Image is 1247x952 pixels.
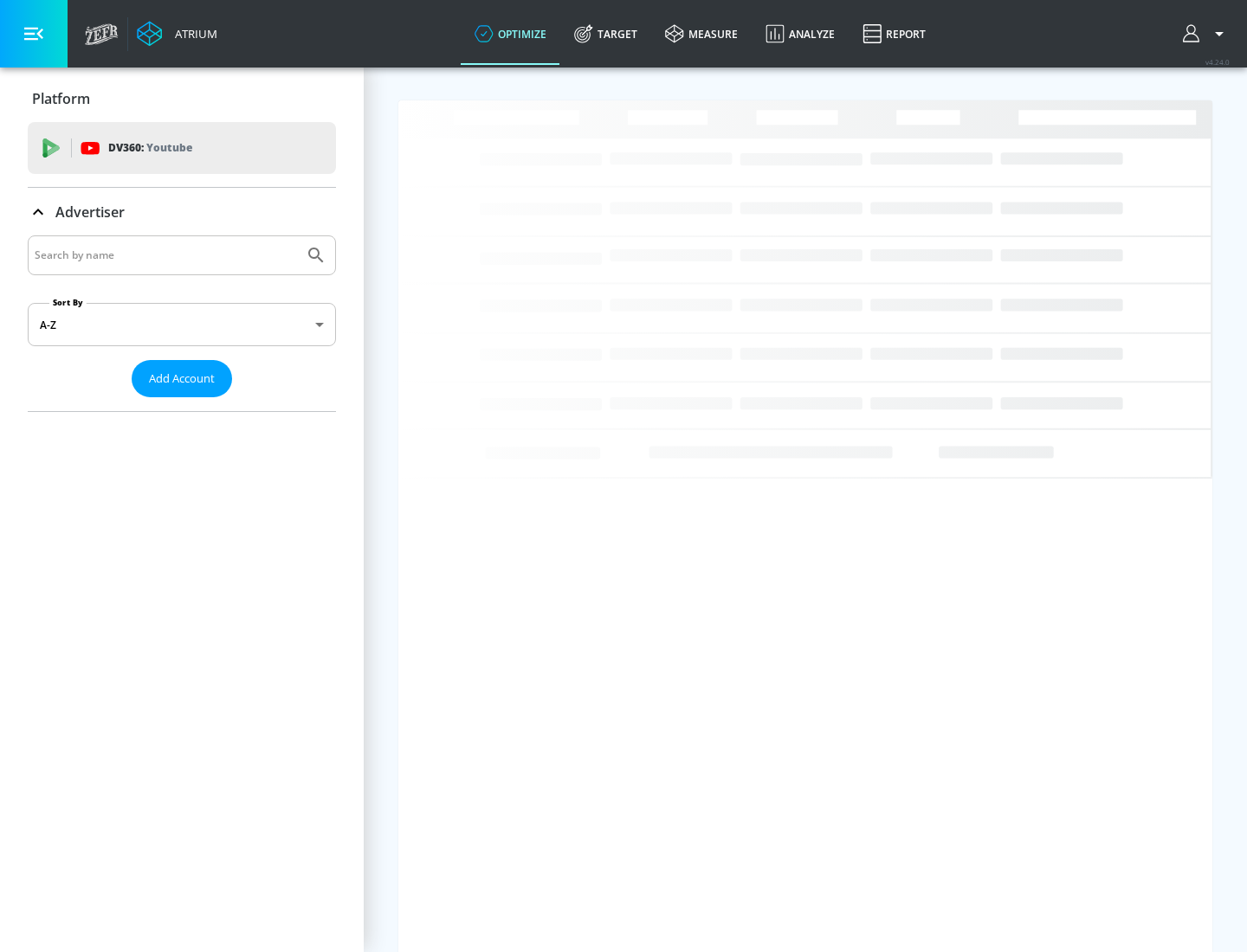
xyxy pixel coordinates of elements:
label: Sort By [49,297,87,308]
div: Advertiser [28,188,336,236]
input: Search by name [35,244,297,267]
a: Target [560,3,651,65]
div: A-Z [28,303,336,346]
p: DV360: [108,138,192,158]
a: Report [849,3,940,65]
button: Add Account [132,360,232,397]
p: Advertiser [55,203,125,222]
p: Youtube [146,138,192,157]
div: DV360: Youtube [28,122,336,174]
a: Analyze [752,3,849,65]
span: v 4.24.0 [1205,57,1230,67]
a: optimize [461,3,560,65]
span: Add Account [149,369,215,389]
div: Platform [28,74,336,123]
div: Atrium [168,26,217,42]
nav: list of Advertiser [28,397,336,411]
div: Advertiser [28,235,336,411]
p: Platform [32,89,90,108]
a: Atrium [137,21,217,47]
a: measure [651,3,752,65]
